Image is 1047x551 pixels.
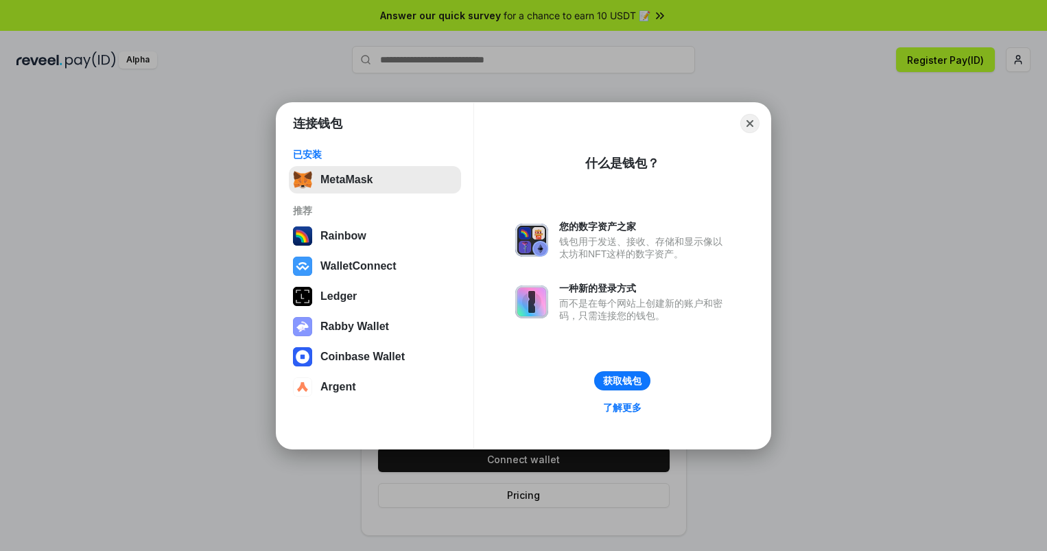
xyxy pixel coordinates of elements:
button: MetaMask [289,166,461,194]
div: 而不是在每个网站上创建新的账户和密码，只需连接您的钱包。 [559,297,729,322]
div: Ledger [320,290,357,303]
button: Close [740,114,760,133]
img: svg+xml,%3Csvg%20xmlns%3D%22http%3A%2F%2Fwww.w3.org%2F2000%2Fsvg%22%20fill%3D%22none%22%20viewBox... [515,285,548,318]
img: svg+xml,%3Csvg%20fill%3D%22none%22%20height%3D%2233%22%20viewBox%3D%220%200%2035%2033%22%20width%... [293,170,312,189]
div: 获取钱包 [603,375,642,387]
div: Rabby Wallet [320,320,389,333]
button: Argent [289,373,461,401]
img: svg+xml,%3Csvg%20width%3D%2228%22%20height%3D%2228%22%20viewBox%3D%220%200%2028%2028%22%20fill%3D... [293,377,312,397]
button: 获取钱包 [594,371,650,390]
img: svg+xml,%3Csvg%20width%3D%2228%22%20height%3D%2228%22%20viewBox%3D%220%200%2028%2028%22%20fill%3D... [293,257,312,276]
div: 推荐 [293,204,457,217]
div: Coinbase Wallet [320,351,405,363]
div: 您的数字资产之家 [559,220,729,233]
img: svg+xml,%3Csvg%20xmlns%3D%22http%3A%2F%2Fwww.w3.org%2F2000%2Fsvg%22%20fill%3D%22none%22%20viewBox... [293,317,312,336]
img: svg+xml,%3Csvg%20width%3D%2228%22%20height%3D%2228%22%20viewBox%3D%220%200%2028%2028%22%20fill%3D... [293,347,312,366]
button: Rainbow [289,222,461,250]
div: WalletConnect [320,260,397,272]
button: Coinbase Wallet [289,343,461,371]
img: svg+xml,%3Csvg%20width%3D%22120%22%20height%3D%22120%22%20viewBox%3D%220%200%20120%20120%22%20fil... [293,226,312,246]
button: Ledger [289,283,461,310]
div: MetaMask [320,174,373,186]
div: 一种新的登录方式 [559,282,729,294]
div: 什么是钱包？ [585,155,659,172]
div: Rainbow [320,230,366,242]
div: 钱包用于发送、接收、存储和显示像以太坊和NFT这样的数字资产。 [559,235,729,260]
button: WalletConnect [289,253,461,280]
img: svg+xml,%3Csvg%20xmlns%3D%22http%3A%2F%2Fwww.w3.org%2F2000%2Fsvg%22%20width%3D%2228%22%20height%3... [293,287,312,306]
h1: 连接钱包 [293,115,342,132]
div: Argent [320,381,356,393]
button: Rabby Wallet [289,313,461,340]
div: 了解更多 [603,401,642,414]
img: svg+xml,%3Csvg%20xmlns%3D%22http%3A%2F%2Fwww.w3.org%2F2000%2Fsvg%22%20fill%3D%22none%22%20viewBox... [515,224,548,257]
div: 已安装 [293,148,457,161]
a: 了解更多 [595,399,650,417]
